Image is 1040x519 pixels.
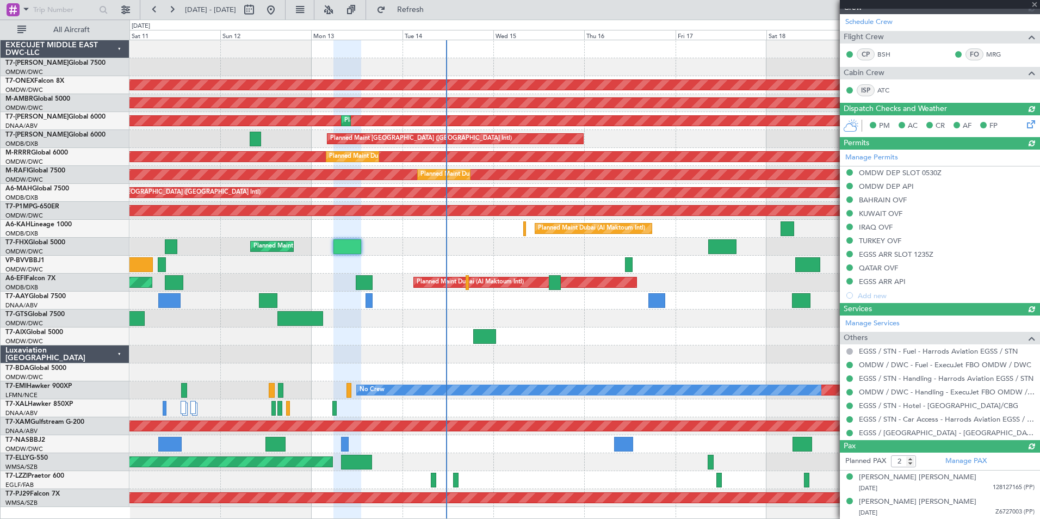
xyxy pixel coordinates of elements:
span: T7-FHX [5,239,28,246]
a: DNAA/ABV [5,122,38,130]
span: T7-LZZI [5,473,28,479]
a: OMDW/DWC [5,373,43,381]
a: OMDW/DWC [5,248,43,256]
div: Unplanned Maint [GEOGRAPHIC_DATA] ([GEOGRAPHIC_DATA] Intl) [71,184,261,201]
span: A6-MAH [5,186,32,192]
a: OMDW/DWC [5,265,43,274]
a: M-AMBRGlobal 5000 [5,96,70,102]
span: Refresh [388,6,434,14]
a: T7-NASBBJ2 [5,437,45,443]
span: T7-P1MP [5,203,33,210]
a: T7-XALHawker 850XP [5,401,73,407]
span: VP-BVV [5,257,29,264]
span: M-RRRR [5,150,31,156]
span: M-AMBR [5,96,33,102]
div: Planned Maint Dubai (Al Maktoum Intl) [253,238,361,255]
a: OMDB/DXB [5,194,38,202]
span: T7-[PERSON_NAME] [5,114,69,120]
span: A6-KAH [5,221,30,228]
a: OMDB/DXB [5,283,38,292]
a: OMDW/DWC [5,319,43,328]
span: T7-XAM [5,419,30,425]
a: A6-MAHGlobal 7500 [5,186,69,192]
a: OMDW/DWC [5,104,43,112]
div: Planned Maint Dubai (Al Maktoum Intl) [417,274,524,291]
a: DNAA/ABV [5,301,38,310]
a: VP-BVVBBJ1 [5,257,45,264]
span: T7-NAS [5,437,29,443]
a: T7-PJ29Falcon 7X [5,491,60,497]
span: [DATE] - [DATE] [185,5,236,15]
a: OMDB/DXB [5,140,38,148]
span: T7-AIX [5,329,26,336]
a: T7-[PERSON_NAME]Global 7500 [5,60,106,66]
a: OMDW/DWC [5,176,43,184]
a: T7-EMIHawker 900XP [5,383,72,390]
div: Sun 12 [220,30,311,40]
a: OMDW/DWC [5,212,43,220]
div: [DATE] [132,22,150,31]
a: T7-[PERSON_NAME]Global 6000 [5,132,106,138]
a: M-RAFIGlobal 7500 [5,168,65,174]
a: T7-ELLYG-550 [5,455,48,461]
div: Sat 11 [129,30,220,40]
a: T7-AIXGlobal 5000 [5,329,63,336]
div: Wed 15 [493,30,584,40]
span: M-RAFI [5,168,28,174]
div: Sat 18 [766,30,857,40]
a: M-RRRRGlobal 6000 [5,150,68,156]
span: T7-[PERSON_NAME] [5,132,69,138]
span: T7-[PERSON_NAME] [5,60,69,66]
a: OMDW/DWC [5,337,43,345]
a: OMDB/DXB [5,230,38,238]
a: OMDW/DWC [5,445,43,453]
div: Thu 16 [584,30,675,40]
div: Planned Maint [GEOGRAPHIC_DATA] ([GEOGRAPHIC_DATA] Intl) [330,131,512,147]
a: LFMN/NCE [5,391,38,399]
span: T7-PJ29 [5,491,30,497]
span: T7-ELLY [5,455,29,461]
a: A6-KAHLineage 1000 [5,221,72,228]
div: Planned Maint Dubai (Al Maktoum Intl) [420,166,528,183]
div: Planned Maint Dubai (Al Maktoum Intl) [538,220,645,237]
a: DNAA/ABV [5,427,38,435]
a: OMDW/DWC [5,86,43,94]
span: T7-ONEX [5,78,34,84]
a: WMSA/SZB [5,499,38,507]
a: OMDW/DWC [5,68,43,76]
div: Fri 17 [676,30,766,40]
div: Tue 14 [403,30,493,40]
a: T7-AAYGlobal 7500 [5,293,66,300]
a: T7-FHXGlobal 5000 [5,239,65,246]
div: Mon 13 [311,30,402,40]
a: T7-BDAGlobal 5000 [5,365,66,372]
div: Planned Maint Dubai (Al Maktoum Intl) [344,113,451,129]
span: T7-AAY [5,293,29,300]
a: T7-P1MPG-650ER [5,203,59,210]
a: A6-EFIFalcon 7X [5,275,55,282]
a: T7-GTSGlobal 7500 [5,311,65,318]
span: T7-GTS [5,311,28,318]
a: WMSA/SZB [5,463,38,471]
a: T7-[PERSON_NAME]Global 6000 [5,114,106,120]
button: Refresh [372,1,437,18]
span: All Aircraft [28,26,115,34]
span: T7-EMI [5,383,27,390]
span: A6-EFI [5,275,26,282]
input: Trip Number [33,2,96,18]
span: T7-XAL [5,401,28,407]
a: DNAA/ABV [5,409,38,417]
a: OMDW/DWC [5,158,43,166]
button: All Aircraft [12,21,118,39]
span: T7-BDA [5,365,29,372]
a: T7-ONEXFalcon 8X [5,78,64,84]
a: T7-LZZIPraetor 600 [5,473,64,479]
a: EGLF/FAB [5,481,34,489]
div: No Crew [360,382,385,398]
div: Planned Maint Dubai (Al Maktoum Intl) [329,149,436,165]
a: T7-XAMGulfstream G-200 [5,419,84,425]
